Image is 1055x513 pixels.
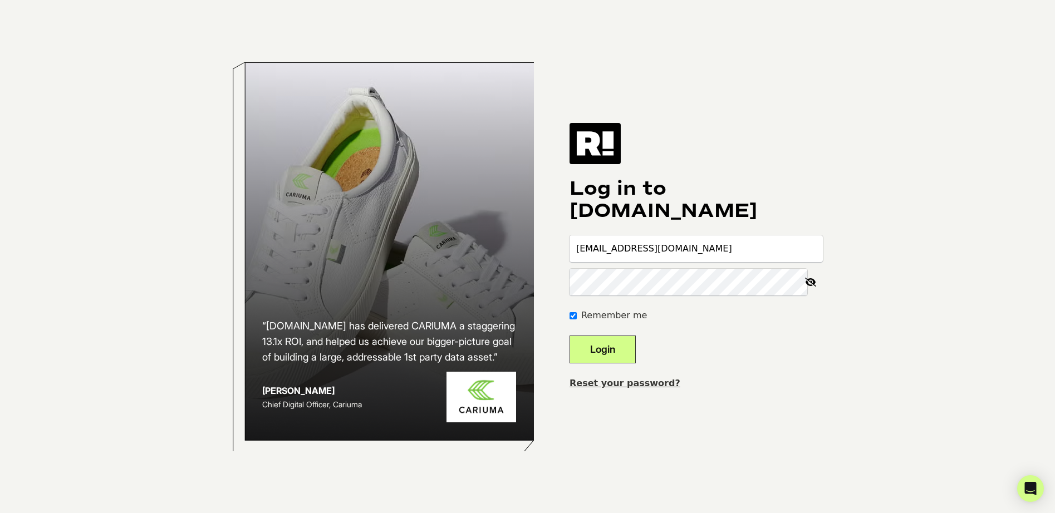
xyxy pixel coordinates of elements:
label: Remember me [581,309,647,322]
img: Cariuma [446,372,516,422]
button: Login [570,336,636,363]
input: Email [570,235,823,262]
h1: Log in to [DOMAIN_NAME] [570,177,823,222]
div: Open Intercom Messenger [1017,475,1044,502]
strong: [PERSON_NAME] [262,385,335,396]
h2: “[DOMAIN_NAME] has delivered CARIUMA a staggering 13.1x ROI, and helped us achieve our bigger-pic... [262,318,516,365]
span: Chief Digital Officer, Cariuma [262,399,362,409]
img: Retention.com [570,123,621,164]
a: Reset your password? [570,378,680,388]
